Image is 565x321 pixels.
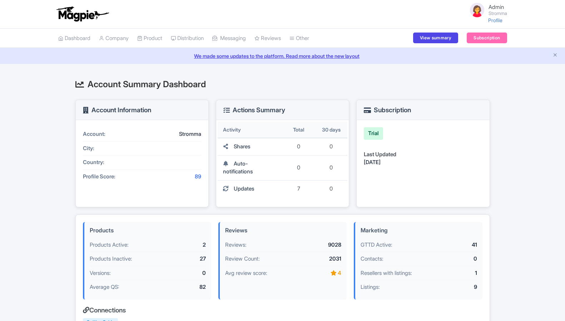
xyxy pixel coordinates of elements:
[282,181,315,197] td: 7
[137,29,162,48] a: Product
[489,4,504,10] span: Admin
[90,283,165,291] div: Average QS:
[83,307,482,314] h4: Connections
[234,185,254,192] span: Updates
[282,122,315,138] th: Total
[436,283,477,291] div: 9
[436,269,477,277] div: 1
[469,1,486,19] img: avatar_key_member-9c1dde93af8b07d7383eb8b5fb890c87.png
[90,255,165,263] div: Products Inactive:
[58,29,90,48] a: Dashboard
[234,143,251,150] span: Shares
[225,241,301,249] div: Reviews:
[301,269,341,277] div: 4
[436,255,477,263] div: 0
[212,29,246,48] a: Messaging
[225,227,341,234] h4: Reviews
[315,122,347,138] th: 30 days
[301,241,341,249] div: 9028
[361,283,436,291] div: Listings:
[83,173,137,181] div: Profile Score:
[225,255,301,263] div: Review Count:
[218,122,283,138] th: Activity
[489,11,507,16] small: Stromma
[413,33,458,43] a: View summary
[225,269,301,277] div: Avg review score:
[329,185,333,192] span: 0
[165,269,206,277] div: 0
[282,155,315,181] td: 0
[165,241,206,249] div: 2
[90,241,165,249] div: Products Active:
[364,127,383,140] div: Trial
[83,144,137,153] div: City:
[361,227,477,234] h4: Marketing
[99,29,129,48] a: Company
[165,283,206,291] div: 82
[289,29,309,48] a: Other
[301,255,341,263] div: 2031
[254,29,281,48] a: Reviews
[55,6,110,22] img: logo-ab69f6fb50320c5b225c76a69d11143b.png
[165,255,206,263] div: 27
[488,17,502,23] a: Profile
[329,164,333,171] span: 0
[361,255,436,263] div: Contacts:
[361,241,436,249] div: GTTD Active:
[75,80,490,89] h2: Account Summary Dashboard
[464,1,507,19] a: Admin Stromma
[4,52,561,60] a: We made some updates to the platform. Read more about the new layout
[364,158,482,167] div: [DATE]
[364,107,411,114] h3: Subscription
[83,107,151,114] h3: Account Information
[137,130,201,138] div: Stromma
[329,143,333,150] span: 0
[83,158,137,167] div: Country:
[90,227,206,234] h4: Products
[83,130,137,138] div: Account:
[282,138,315,155] td: 0
[436,241,477,249] div: 41
[90,269,165,277] div: Versions:
[552,51,558,60] button: Close announcement
[171,29,204,48] a: Distribution
[137,173,201,181] div: 89
[364,150,482,159] div: Last Updated
[361,269,436,277] div: Resellers with listings:
[223,160,253,175] span: Auto-notifications
[467,33,507,43] a: Subscription
[223,107,285,114] h3: Actions Summary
